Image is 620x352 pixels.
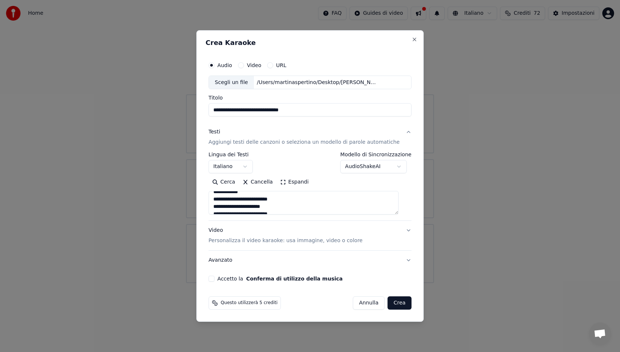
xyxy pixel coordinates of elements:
button: Espandi [276,177,312,188]
button: Accetto la [246,276,343,281]
div: TestiAggiungi testi delle canzoni o seleziona un modello di parole automatiche [209,152,411,221]
label: Titolo [209,95,411,101]
h2: Crea Karaoke [206,39,414,46]
div: Testi [209,129,220,136]
label: Modello di Sincronizzazione [340,152,411,157]
button: Cerca [209,177,239,188]
label: Lingua dei Testi [209,152,253,157]
span: Questo utilizzerà 5 crediti [221,300,278,306]
p: Aggiungi testi delle canzoni o seleziona un modello di parole automatiche [209,139,400,146]
p: Personalizza il video karaoke: usa immagine, video o colore [209,237,362,244]
button: Crea [388,296,411,310]
button: Annulla [353,296,385,310]
label: Video [247,63,261,68]
div: Scegli un file [209,76,254,89]
button: TestiAggiungi testi delle canzoni o seleziona un modello di parole automatiche [209,123,411,152]
label: Accetto la [217,276,342,281]
div: /Users/martinaspertino/Desktop/[PERSON_NAME] - Maledetta Primavera.mp3 [254,79,379,86]
button: Avanzato [209,251,411,270]
div: Video [209,227,362,245]
button: Cancella [239,177,276,188]
label: URL [276,63,286,68]
label: Audio [217,63,232,68]
button: VideoPersonalizza il video karaoke: usa immagine, video o colore [209,221,411,251]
